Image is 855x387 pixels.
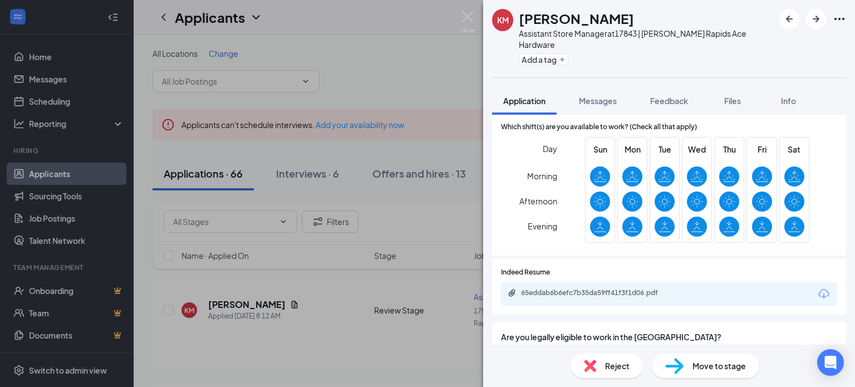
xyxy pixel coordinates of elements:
svg: ArrowLeftNew [783,12,796,26]
span: Sat [784,143,804,155]
span: Reject [605,360,630,372]
span: Sun [590,143,610,155]
span: Afternoon [519,191,557,211]
a: Paperclip65eddab6b6efc7b35da59ff41f3f1d06.pdf [508,288,688,299]
span: Files [724,96,741,106]
div: KM [497,14,509,26]
span: Mon [622,143,642,155]
button: PlusAdd a tag [519,53,568,65]
span: Day [543,143,557,155]
div: Assistant Store Manager at 17843 | [PERSON_NAME] Rapids Ace Hardware [519,28,774,50]
span: Info [781,96,796,106]
div: 65eddab6b6efc7b35da59ff41f3f1d06.pdf [521,288,677,297]
svg: Download [817,287,831,301]
span: Wed [687,143,707,155]
button: ArrowLeftNew [779,9,799,29]
div: Open Intercom Messenger [817,349,844,376]
span: Indeed Resume [501,267,550,278]
span: Morning [527,166,557,186]
span: Feedback [650,96,688,106]
span: Tue [655,143,675,155]
span: Evening [528,216,557,236]
svg: Ellipses [833,12,846,26]
span: Application [503,96,546,106]
span: Which shift(s) are you available to work? (Check all that apply) [501,122,697,133]
svg: Paperclip [508,288,517,297]
span: Fri [752,143,772,155]
span: Move to stage [692,360,746,372]
button: ArrowRight [806,9,826,29]
h1: [PERSON_NAME] [519,9,634,28]
svg: ArrowRight [809,12,823,26]
svg: Plus [559,56,566,63]
span: Messages [579,96,617,106]
span: Thu [719,143,739,155]
span: Are you legally eligible to work in the [GEOGRAPHIC_DATA]? [501,331,837,343]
